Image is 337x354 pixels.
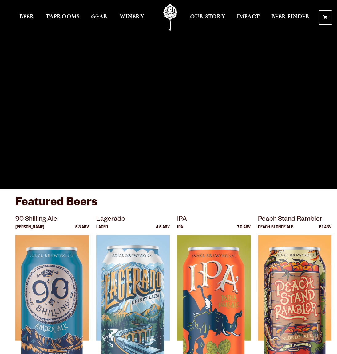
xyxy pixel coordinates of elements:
[116,4,148,31] a: Winery
[159,4,182,31] a: Odell Home
[15,4,38,31] a: Beer
[91,14,108,19] span: Gear
[87,4,112,31] a: Gear
[42,4,84,31] a: Taprooms
[319,225,331,235] p: 5.1 ABV
[237,225,251,235] p: 7.0 ABV
[258,225,293,235] p: Peach Blonde Ale
[190,14,225,19] span: Our Story
[19,14,34,19] span: Beer
[120,14,144,19] span: Winery
[237,14,260,19] span: Impact
[15,196,322,214] h3: Featured Beers
[156,225,170,235] p: 4.5 ABV
[271,14,310,19] span: Beer Finder
[233,4,264,31] a: Impact
[186,4,229,31] a: Our Story
[75,225,89,235] p: 5.3 ABV
[258,214,331,225] p: Peach Stand Rambler
[177,225,183,235] p: IPA
[267,4,314,31] a: Beer Finder
[177,214,251,225] p: IPA
[46,14,80,19] span: Taprooms
[96,214,170,225] p: Lagerado
[15,225,44,235] p: [PERSON_NAME]
[15,214,89,225] p: 90 Shilling Ale
[96,225,108,235] p: Lager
